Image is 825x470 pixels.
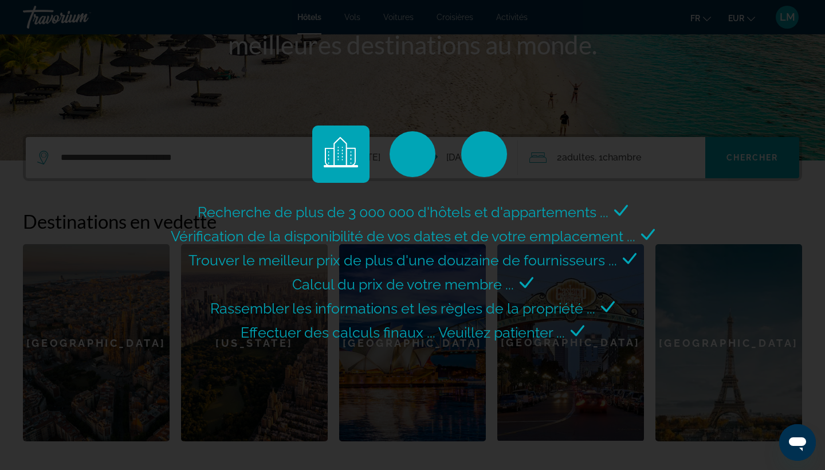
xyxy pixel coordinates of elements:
span: Vérification de la disponibilité de vos dates et de votre emplacement ... [171,228,635,245]
span: Rassembler les informations et les règles de la propriété ... [210,300,595,317]
span: Trouver le meilleur prix de plus d'une douzaine de fournisseurs ... [188,252,617,269]
span: Calcul du prix de votre membre ... [292,276,514,293]
span: Recherche de plus de 3 000 000 d'hôtels et d'appartements ... [198,203,608,221]
span: Effectuer des calculs finaux ... Veuillez patienter ... [241,324,565,341]
iframe: Bouton de lancement de la fenêtre de messagerie [779,424,816,461]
